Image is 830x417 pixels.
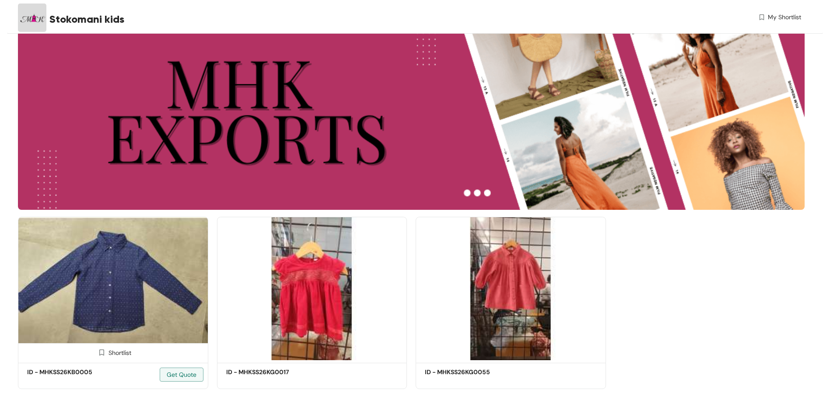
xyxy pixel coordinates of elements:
[416,217,606,360] img: b525b16c-9fcb-4845-a176-367b5c71561c
[27,368,102,377] h5: ID - MHKSS26KB0005
[768,13,801,22] span: My Shortlist
[98,348,106,357] img: Shortlist
[758,13,766,22] img: wishlist
[425,368,499,377] h5: ID - MHKSS26KG0055
[167,370,196,379] span: Get Quote
[18,7,805,210] img: ae2cfc67-f04c-4b92-9727-5e7395d274c7
[49,11,124,27] span: Stokomani kids
[18,217,208,360] img: b43532c6-e069-4f2c-906f-eba5695b84b1
[18,3,46,32] img: Buyer Portal
[217,217,407,360] img: 87f7abad-2e8e-488c-89ee-0e7e17e2b941
[226,368,301,377] h5: ID - MHKSS26KG0017
[160,368,203,382] button: Get Quote
[95,348,131,356] div: Shortlist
